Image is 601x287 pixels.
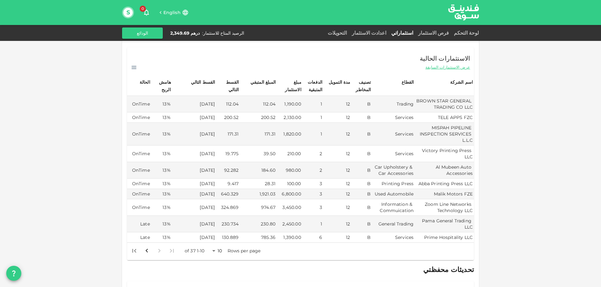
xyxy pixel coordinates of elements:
[217,78,239,93] div: القسط التالي
[240,232,277,243] td: 785.36
[172,123,216,146] td: [DATE]
[323,199,351,216] td: 12
[240,146,277,162] td: 39.50
[420,53,470,63] span: الاستثمارات الحالية
[185,248,205,254] p: 1-10 of 37
[323,96,351,112] td: 12
[277,123,302,146] td: 1,820.00
[415,112,474,123] td: TELE APPS FZC
[372,162,415,179] td: Car Upholstery & Car Accessories
[151,232,172,243] td: 13%
[240,123,277,146] td: 171.31
[151,162,172,179] td: 13%
[415,96,474,112] td: BROWN STAR GENERAL TRADING CO LLC
[303,78,323,93] div: الدفعات المتبقية
[151,112,172,123] td: 13%
[415,232,474,243] td: Prime Hospitality LLC
[448,0,479,24] a: logo
[172,232,216,243] td: [DATE]
[389,30,416,36] a: استثماراتي
[351,216,372,232] td: B
[278,78,301,93] div: مبلغ الاستثمار
[127,199,151,216] td: OnTime
[329,78,351,86] div: مدة التمويل
[210,246,225,255] div: 10
[127,146,151,162] td: OnTime
[351,112,372,123] td: B
[191,78,215,86] div: القسط التالي
[240,179,277,189] td: 28.31
[302,96,324,112] td: 1
[277,179,302,189] td: 100.00
[151,123,172,146] td: 13%
[172,112,216,123] td: [DATE]
[372,232,415,243] td: Services
[302,189,324,199] td: 3
[352,78,371,93] div: تصنيف المخاطر
[140,6,153,19] button: 0
[240,199,277,216] td: 974.67
[302,199,324,216] td: 3
[450,78,473,86] div: اسم الشركة
[277,232,302,243] td: 1,390.00
[372,179,415,189] td: Printing Press
[302,112,324,123] td: 1
[240,112,277,123] td: 200.52
[172,216,216,232] td: [DATE]
[152,78,171,93] div: هامش الربح
[415,216,474,232] td: Pama General Trading LLC
[172,179,216,189] td: [DATE]
[351,179,372,189] td: B
[415,189,474,199] td: Malik Motors FZE
[372,199,415,216] td: Information & Commuication
[135,78,150,86] div: الحالة
[216,216,240,232] td: 230.734
[172,199,216,216] td: [DATE]
[277,162,302,179] td: 980.00
[141,245,153,257] button: Go to next page
[323,112,351,123] td: 12
[240,216,277,232] td: 230.80
[172,189,216,199] td: [DATE]
[6,266,21,281] button: question
[216,146,240,162] td: 19.775
[277,216,302,232] td: 2,450.00
[277,146,302,162] td: 210.00
[372,189,415,199] td: Used Automobile
[128,245,141,257] button: Go to last page
[416,30,451,36] a: فرص الاستثمار
[216,232,240,243] td: 130.889
[323,162,351,179] td: 12
[277,199,302,216] td: 3,450.00
[349,30,389,36] a: اعدادت الاستثمار
[151,179,172,189] td: 13%
[351,199,372,216] td: B
[216,112,240,123] td: 200.52
[323,189,351,199] td: 12
[250,78,276,86] div: المبلغ المتبقي
[302,232,324,243] td: 6
[351,162,372,179] td: B
[277,189,302,199] td: 6,800.00
[127,216,151,232] td: Late
[127,162,151,179] td: OnTime
[323,232,351,243] td: 12
[440,0,487,24] img: logo
[127,112,151,123] td: OnTime
[216,162,240,179] td: 92.282
[277,96,302,112] td: 1,190.00
[127,96,151,112] td: OnTime
[216,123,240,146] td: 171.31
[172,96,216,112] td: [DATE]
[127,179,151,189] td: OnTime
[163,10,181,15] span: English
[240,162,277,179] td: 184.60
[323,146,351,162] td: 12
[451,30,479,36] a: لوحة التحكم
[202,30,244,36] div: الرصيد المتاح للاستثمار :
[123,8,133,17] button: S
[302,216,324,232] td: 1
